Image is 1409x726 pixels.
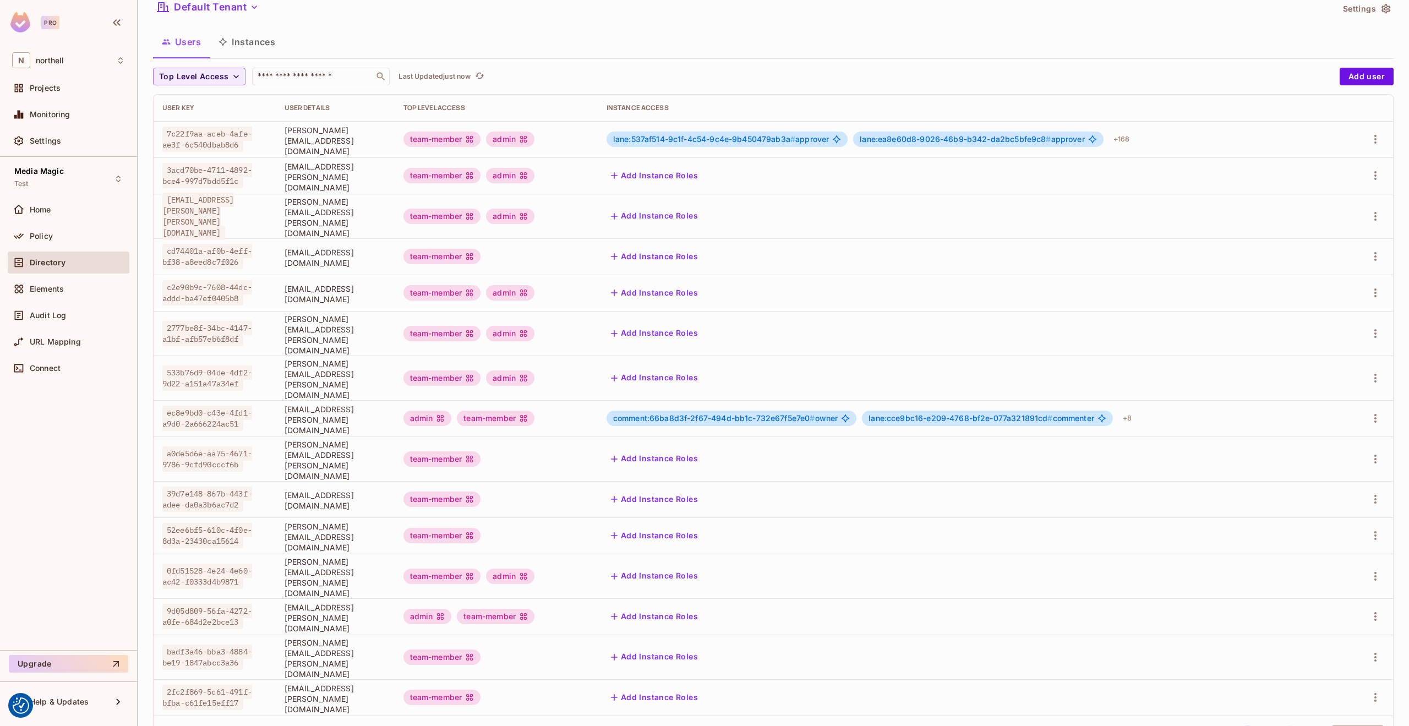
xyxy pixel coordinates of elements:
[30,337,81,346] span: URL Mapping
[607,208,702,225] button: Add Instance Roles
[457,411,534,426] div: team-member
[607,450,702,468] button: Add Instance Roles
[285,247,386,268] span: [EMAIL_ADDRESS][DOMAIN_NAME]
[607,167,702,184] button: Add Instance Roles
[403,411,452,426] div: admin
[1118,410,1136,427] div: + 8
[810,413,815,423] span: #
[285,602,386,634] span: [EMAIL_ADDRESS][PERSON_NAME][DOMAIN_NAME]
[30,137,61,145] span: Settings
[475,71,484,82] span: refresh
[162,193,234,240] span: [EMAIL_ADDRESS][PERSON_NAME][PERSON_NAME][DOMAIN_NAME]
[790,134,795,144] span: #
[403,569,481,584] div: team-member
[486,326,534,341] div: admin
[607,248,702,265] button: Add Instance Roles
[403,249,481,264] div: team-member
[162,406,252,431] span: ec8e9bd0-c43e-4fd1-a9d0-2a666224ac51
[10,12,30,32] img: SReyMgAAAABJRU5ErkJggg==
[486,370,534,386] div: admin
[285,683,386,714] span: [EMAIL_ADDRESS][PERSON_NAME][DOMAIN_NAME]
[403,370,481,386] div: team-member
[607,567,702,585] button: Add Instance Roles
[403,168,481,183] div: team-member
[403,285,481,301] div: team-member
[473,70,486,83] button: refresh
[860,134,1051,144] span: lane:ea8e60d8-9026-46b9-b342-da2bc5bfe9c8
[162,163,252,188] span: 3acd70be-4711-4892-bce4-997d7bdd5f1c
[607,103,1336,112] div: Instance Access
[486,132,534,147] div: admin
[285,103,386,112] div: User Details
[14,179,29,188] span: Test
[486,285,534,301] div: admin
[1340,68,1394,85] button: Add user
[162,446,252,472] span: a0de5d6e-aa75-4671-9786-9cfd90cccf6b
[613,135,829,144] span: approver
[30,311,66,320] span: Audit Log
[285,196,386,238] span: [PERSON_NAME][EMAIL_ADDRESS][PERSON_NAME][DOMAIN_NAME]
[486,168,534,183] div: admin
[210,28,284,56] button: Instances
[30,364,61,373] span: Connect
[285,161,386,193] span: [EMAIL_ADDRESS][PERSON_NAME][DOMAIN_NAME]
[869,413,1052,423] span: lane:cce9bc16-e209-4768-bf2e-077a321891cd
[457,609,534,624] div: team-member
[153,68,245,85] button: Top Level Access
[30,110,70,119] span: Monitoring
[159,70,228,84] span: Top Level Access
[285,314,386,356] span: [PERSON_NAME][EMAIL_ADDRESS][PERSON_NAME][DOMAIN_NAME]
[285,521,386,553] span: [PERSON_NAME][EMAIL_ADDRESS][DOMAIN_NAME]
[13,697,29,714] button: Consent Preferences
[471,70,486,83] span: Click to refresh data
[162,564,252,589] span: 0fd51528-4e24-4e60-ac42-f0333d4b9871
[162,487,252,512] span: 39d7e148-867b-443f-adee-da0a3b6ac7d2
[285,556,386,598] span: [PERSON_NAME][EMAIL_ADDRESS][PERSON_NAME][DOMAIN_NAME]
[285,125,386,156] span: [PERSON_NAME][EMAIL_ADDRESS][DOMAIN_NAME]
[30,232,53,241] span: Policy
[403,103,589,112] div: Top Level Access
[403,528,481,543] div: team-member
[1046,134,1051,144] span: #
[1047,413,1052,423] span: #
[41,16,59,29] div: Pro
[607,325,702,342] button: Add Instance Roles
[36,56,64,65] span: Workspace: northell
[285,439,386,481] span: [PERSON_NAME][EMAIL_ADDRESS][PERSON_NAME][DOMAIN_NAME]
[30,697,89,706] span: Help & Updates
[1109,130,1134,148] div: + 168
[162,685,252,710] span: 2fc2f869-5c61-491f-bfba-c61fe15eff17
[285,490,386,511] span: [EMAIL_ADDRESS][DOMAIN_NAME]
[162,523,252,548] span: 52ee6bf5-610c-4f0e-8d3a-23430ca15614
[14,167,64,176] span: Media Magic
[607,689,702,706] button: Add Instance Roles
[162,244,252,269] span: cd74401a-af0b-4eff-bf38-a8eed8c7f026
[162,280,252,305] span: c2e90b9c-7608-44dc-addd-ba47ef0405b8
[403,209,481,224] div: team-member
[613,134,795,144] span: lane:537af514-9c1f-4c54-9c4e-9b450479ab3a
[486,569,534,584] div: admin
[486,209,534,224] div: admin
[403,649,481,665] div: team-member
[403,609,452,624] div: admin
[285,404,386,435] span: [EMAIL_ADDRESS][PERSON_NAME][DOMAIN_NAME]
[9,655,128,673] button: Upgrade
[162,103,267,112] div: User Key
[403,492,481,507] div: team-member
[613,413,815,423] span: comment:66ba8d3f-2f67-494d-bb1c-732e67f5e7e0
[162,645,252,670] span: badf3a46-bba3-4884-be19-1847abcc3a36
[860,135,1085,144] span: approver
[403,326,481,341] div: team-member
[162,321,252,346] span: 2777be8f-34bc-4147-a1bf-afb57eb6f8df
[30,205,51,214] span: Home
[285,283,386,304] span: [EMAIL_ADDRESS][DOMAIN_NAME]
[12,52,30,68] span: N
[403,690,481,705] div: team-member
[607,369,702,387] button: Add Instance Roles
[607,490,702,508] button: Add Instance Roles
[607,608,702,625] button: Add Instance Roles
[613,414,838,423] span: owner
[162,127,252,152] span: 7c22f9aa-aceb-4afe-ae3f-6c540dbab8d6
[285,358,386,400] span: [PERSON_NAME][EMAIL_ADDRESS][PERSON_NAME][DOMAIN_NAME]
[30,84,61,92] span: Projects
